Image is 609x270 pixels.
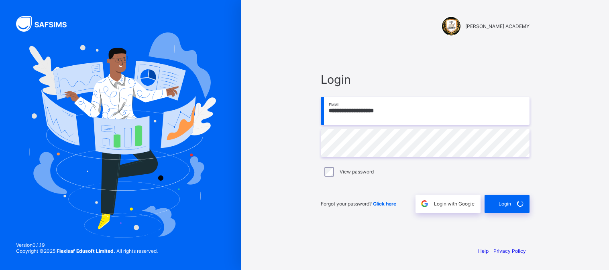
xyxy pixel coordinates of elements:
[499,201,511,207] span: Login
[493,248,526,254] a: Privacy Policy
[16,242,158,248] span: Version 0.1.19
[340,169,374,175] label: View password
[16,248,158,254] span: Copyright © 2025 All rights reserved.
[57,248,115,254] strong: Flexisaf Edusoft Limited.
[465,23,530,29] span: [PERSON_NAME] ACADEMY
[25,32,216,238] img: Hero Image
[478,248,489,254] a: Help
[321,201,396,207] span: Forgot your password?
[420,199,429,208] img: google.396cfc9801f0270233282035f929180a.svg
[321,73,530,87] span: Login
[16,16,76,32] img: SAFSIMS Logo
[434,201,475,207] span: Login with Google
[373,201,396,207] a: Click here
